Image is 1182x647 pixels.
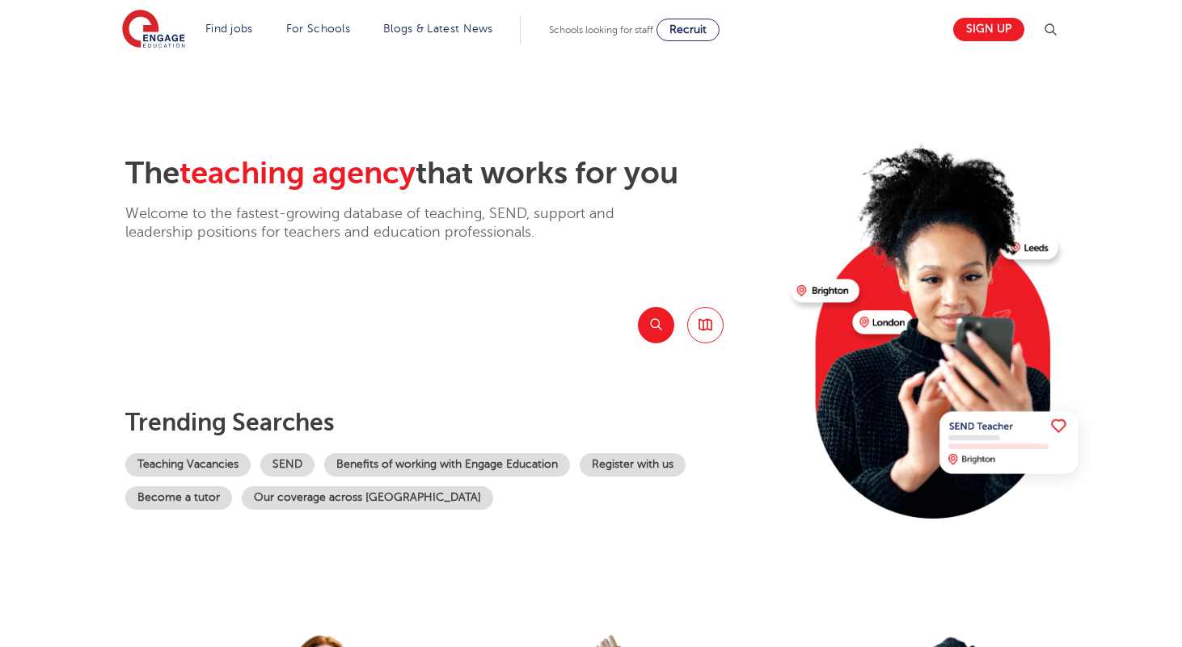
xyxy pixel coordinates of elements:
[669,23,707,36] span: Recruit
[122,10,185,50] img: Engage Education
[205,23,253,35] a: Find jobs
[638,307,674,343] button: Search
[953,18,1024,41] a: Sign up
[125,486,232,510] a: Become a tutor
[580,453,686,477] a: Register with us
[125,408,778,437] p: Trending searches
[125,453,251,477] a: Teaching Vacancies
[242,486,493,510] a: Our coverage across [GEOGRAPHIC_DATA]
[260,453,314,477] a: SEND
[549,24,653,36] span: Schools looking for staff
[179,156,416,191] span: teaching agency
[125,204,659,242] p: Welcome to the fastest-growing database of teaching, SEND, support and leadership positions for t...
[286,23,350,35] a: For Schools
[125,155,778,192] h2: The that works for you
[383,23,493,35] a: Blogs & Latest News
[324,453,570,477] a: Benefits of working with Engage Education
[656,19,720,41] a: Recruit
